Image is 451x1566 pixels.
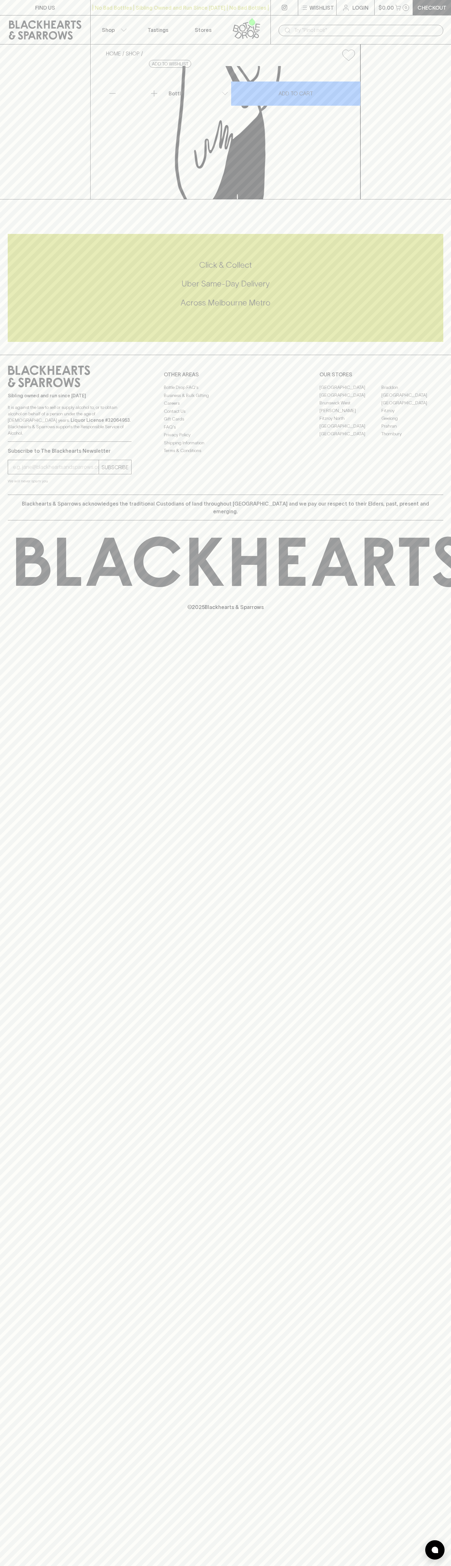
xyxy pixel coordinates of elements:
[164,384,288,391] a: Bottle Drop FAQ's
[231,82,360,106] button: ADD TO CART
[91,15,136,44] button: Shop
[148,26,168,34] p: Tastings
[166,87,231,100] div: Bottle
[319,399,381,407] a: Brunswick West
[8,297,443,308] h5: Across Melbourne Metro
[8,234,443,342] div: Call to action block
[149,60,191,68] button: Add to wishlist
[101,66,360,199] img: Moo Brew Tassie Lager 375ml
[378,4,394,12] p: $0.00
[8,392,132,399] p: Sibling owned and run since [DATE]
[195,26,211,34] p: Stores
[381,430,443,438] a: Thornbury
[35,4,55,12] p: FIND US
[135,15,181,44] a: Tastings
[381,391,443,399] a: [GEOGRAPHIC_DATA]
[294,25,438,35] input: Try "Pinot noir"
[319,371,443,378] p: OUR STORES
[381,383,443,391] a: Braddon
[319,422,381,430] a: [GEOGRAPHIC_DATA]
[8,278,443,289] h5: Uber Same-Day Delivery
[164,423,288,431] a: FAQ's
[99,460,131,474] button: SUBSCRIBE
[432,1547,438,1553] img: bubble-icon
[71,418,130,423] strong: Liquor License #32064953
[13,500,438,515] p: Blackhearts & Sparrows acknowledges the traditional Custodians of land throughout [GEOGRAPHIC_DAT...
[13,462,99,472] input: e.g. jane@blackheartsandsparrows.com.au
[164,371,288,378] p: OTHER AREAS
[8,404,132,436] p: It is against the law to sell or supply alcohol to, or to obtain alcohol on behalf of a person un...
[164,439,288,447] a: Shipping Information
[319,430,381,438] a: [GEOGRAPHIC_DATA]
[164,447,288,455] a: Terms & Conditions
[319,383,381,391] a: [GEOGRAPHIC_DATA]
[352,4,368,12] p: Login
[8,260,443,270] h5: Click & Collect
[102,463,129,471] p: SUBSCRIBE
[319,414,381,422] a: Fitzroy North
[164,400,288,407] a: Careers
[381,399,443,407] a: [GEOGRAPHIC_DATA]
[417,4,446,12] p: Checkout
[309,4,334,12] p: Wishlist
[381,407,443,414] a: Fitzroy
[164,415,288,423] a: Gift Cards
[8,447,132,455] p: Subscribe to The Blackhearts Newsletter
[319,407,381,414] a: [PERSON_NAME]
[164,391,288,399] a: Business & Bulk Gifting
[319,391,381,399] a: [GEOGRAPHIC_DATA]
[405,6,407,9] p: 0
[8,478,132,484] p: We will never spam you
[279,90,313,97] p: ADD TO CART
[169,90,184,97] p: Bottle
[126,51,140,56] a: SHOP
[164,407,288,415] a: Contact Us
[164,431,288,439] a: Privacy Policy
[106,51,121,56] a: HOME
[102,26,115,34] p: Shop
[181,15,226,44] a: Stores
[340,47,358,63] button: Add to wishlist
[381,414,443,422] a: Geelong
[381,422,443,430] a: Prahran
